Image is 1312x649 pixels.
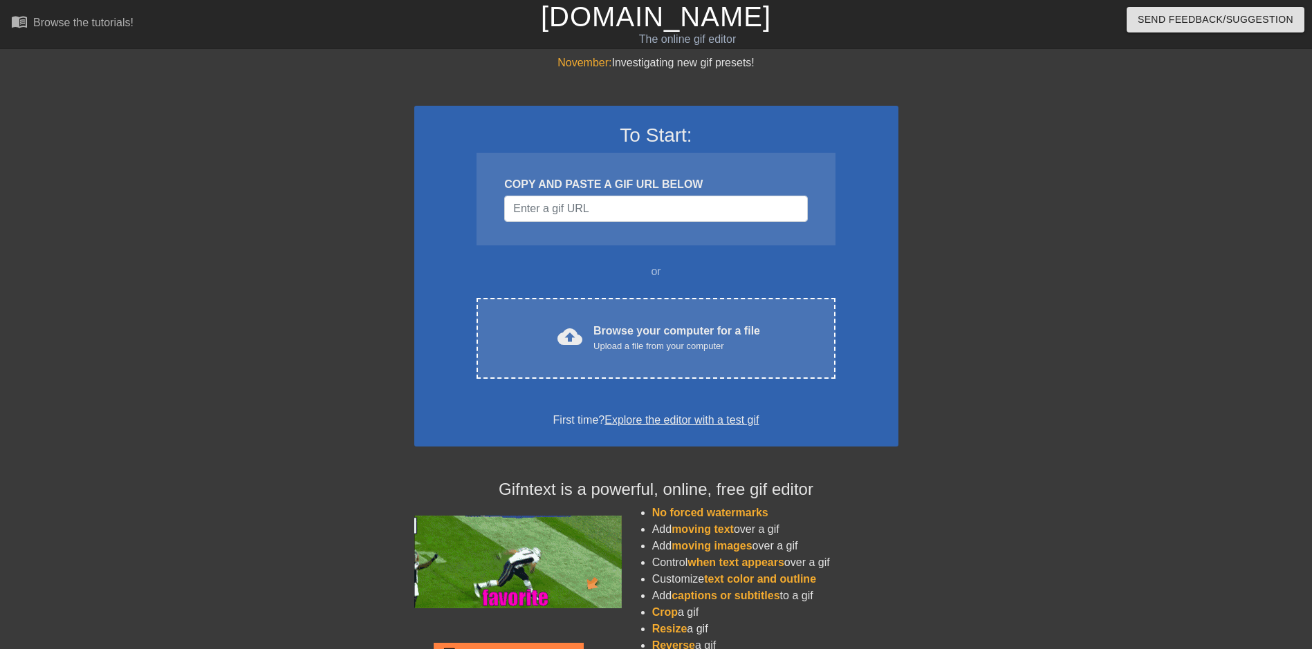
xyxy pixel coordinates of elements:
[672,540,752,552] span: moving images
[541,1,771,32] a: [DOMAIN_NAME]
[672,590,779,601] span: captions or subtitles
[444,31,930,48] div: The online gif editor
[652,571,898,587] li: Customize
[414,480,898,500] h4: Gifntext is a powerful, online, free gif editor
[414,55,898,71] div: Investigating new gif presets!
[652,606,678,618] span: Crop
[450,263,862,280] div: or
[1138,11,1293,28] span: Send Feedback/Suggestion
[593,323,760,353] div: Browse your computer for a file
[652,621,898,637] li: a gif
[687,556,784,568] span: when text appears
[432,412,880,429] div: First time?
[432,124,880,147] h3: To Start:
[414,516,622,608] img: football_small.gif
[652,507,768,518] span: No forced watermarks
[504,196,807,222] input: Username
[557,324,582,349] span: cloud_upload
[1127,7,1304,32] button: Send Feedback/Suggestion
[652,521,898,538] li: Add over a gif
[672,523,734,535] span: moving text
[652,623,687,634] span: Resize
[652,604,898,621] li: a gif
[33,17,133,28] div: Browse the tutorials!
[504,176,807,193] div: COPY AND PASTE A GIF URL BELOW
[652,538,898,554] li: Add over a gif
[11,13,28,30] span: menu_book
[604,414,759,426] a: Explore the editor with a test gif
[652,554,898,571] li: Control over a gif
[652,587,898,604] li: Add to a gif
[704,573,816,585] span: text color and outline
[11,13,133,35] a: Browse the tutorials!
[557,57,611,68] span: November:
[593,339,760,353] div: Upload a file from your computer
